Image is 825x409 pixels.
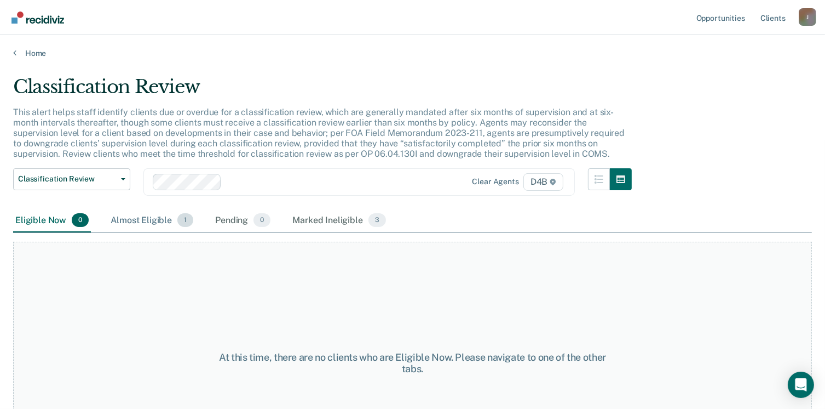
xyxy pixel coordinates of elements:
span: 0 [72,213,89,228]
p: This alert helps staff identify clients due or overdue for a classification review, which are gen... [13,107,625,160]
button: Classification Review [13,168,130,190]
span: 1 [177,213,193,228]
span: Classification Review [18,174,117,184]
span: 0 [253,213,270,228]
button: Profile dropdown button [799,8,816,26]
div: Classification Review [13,76,632,107]
img: Recidiviz [11,12,64,24]
div: Pending0 [213,209,273,233]
div: Clear agents [472,177,519,186]
div: Open Intercom Messenger [788,372,814,398]
div: At this time, there are no clients who are Eligible Now. Please navigate to one of the other tabs. [213,351,612,375]
a: Home [13,48,812,58]
div: Marked Ineligible3 [290,209,388,233]
span: D4B [523,173,563,191]
div: Almost Eligible1 [108,209,195,233]
span: 3 [368,213,386,228]
div: Eligible Now0 [13,209,91,233]
div: J [799,8,816,26]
